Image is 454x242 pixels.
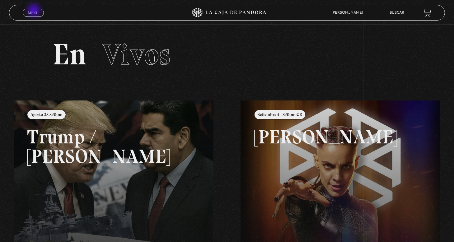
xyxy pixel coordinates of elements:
a: Buscar [390,11,404,15]
a: View your shopping cart [423,8,431,17]
span: Menu [28,11,38,15]
span: [PERSON_NAME] [328,11,369,15]
span: Vivos [102,37,170,72]
span: Cerrar [26,16,41,20]
h2: En [53,40,401,69]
